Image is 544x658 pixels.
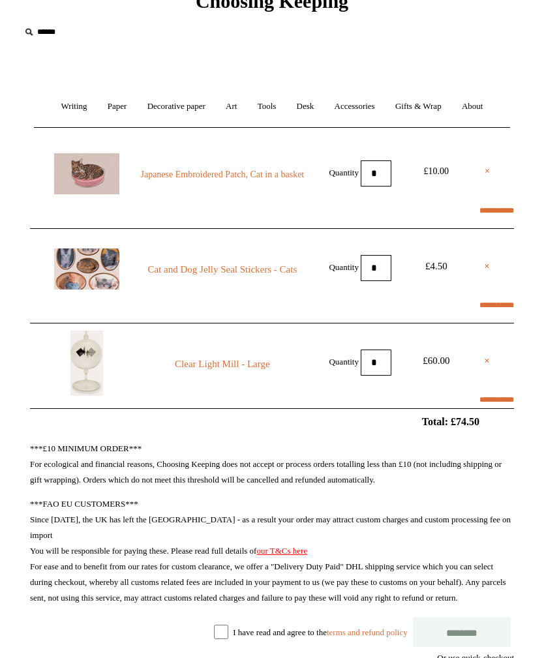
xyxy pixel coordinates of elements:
p: ***FAO EU CUSTOMERS*** Since [DATE], the UK has left the [GEOGRAPHIC_DATA] - as a result your ord... [30,496,514,606]
a: × [485,164,490,179]
a: our T&Cs here [256,546,307,556]
img: Japanese Embroidered Patch, Cat in a basket [54,153,119,194]
a: Cat and Dog Jelly Seal Stickers - Cats [139,262,306,277]
a: Tools [249,89,286,124]
div: £4.50 [407,258,466,274]
label: I have read and agree to the [233,627,407,636]
a: Accessories [325,89,384,124]
a: Choosing Keeping [196,1,348,10]
a: Writing [52,89,97,124]
div: £60.00 [407,353,466,368]
a: Paper [98,89,136,124]
a: × [484,258,490,274]
label: Quantity [329,356,359,366]
a: Japanese Embroidered Patch, Cat in a basket [139,167,306,183]
img: Cat and Dog Jelly Seal Stickers - Cats [54,248,119,290]
a: Decorative paper [138,89,215,124]
a: Desk [288,89,324,124]
a: About [453,89,492,124]
a: × [484,353,490,368]
label: Quantity [329,262,359,271]
a: Art [217,89,246,124]
p: ***£10 MINIMUM ORDER*** For ecological and financial reasons, Choosing Keeping does not accept or... [30,441,514,488]
label: Quantity [329,167,359,177]
div: £10.00 [407,164,466,179]
a: terms and refund policy [327,627,408,636]
a: Clear Light Mill - Large [139,356,306,372]
img: Clear Light Mill - Large [70,331,103,396]
a: Gifts & Wrap [386,89,451,124]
